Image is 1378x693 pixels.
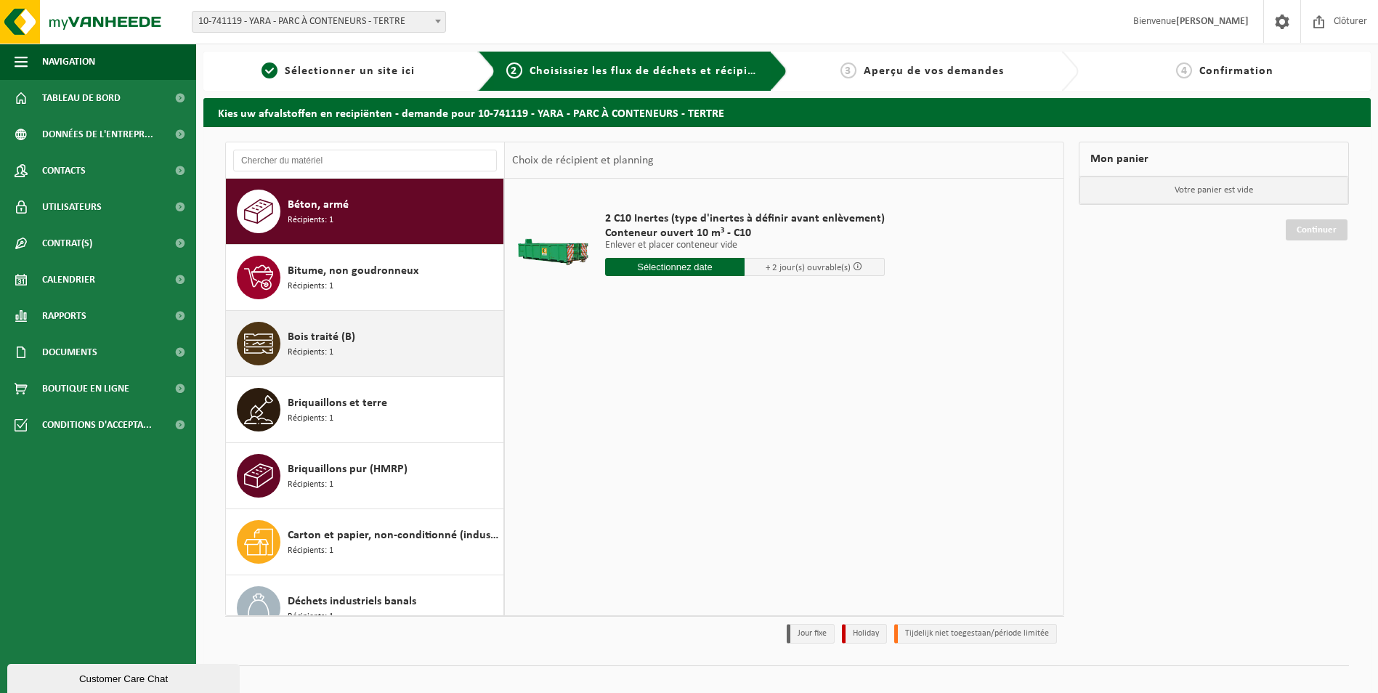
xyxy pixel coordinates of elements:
li: Jour fixe [787,624,835,644]
span: Récipients: 1 [288,610,333,624]
input: Chercher du matériel [233,150,497,171]
button: Bois traité (B) Récipients: 1 [226,311,504,377]
span: Sélectionner un site ici [285,65,415,77]
strong: [PERSON_NAME] [1176,16,1249,27]
span: Récipients: 1 [288,214,333,227]
iframe: chat widget [7,661,243,693]
h2: Kies uw afvalstoffen en recipiënten - demande pour 10-741119 - YARA - PARC À CONTENEURS - TERTRE [203,98,1371,126]
span: Aperçu de vos demandes [864,65,1004,77]
span: 10-741119 - YARA - PARC À CONTENEURS - TERTRE [192,12,445,32]
span: Bois traité (B) [288,328,355,346]
span: Boutique en ligne [42,370,129,407]
span: Bitume, non goudronneux [288,262,418,280]
input: Sélectionnez date [605,258,745,276]
span: Rapports [42,298,86,334]
span: Confirmation [1199,65,1273,77]
div: Choix de récipient et planning [505,142,661,179]
span: 2 [506,62,522,78]
span: + 2 jour(s) ouvrable(s) [766,263,851,272]
li: Tijdelijk niet toegestaan/période limitée [894,624,1057,644]
button: Bitume, non goudronneux Récipients: 1 [226,245,504,311]
span: Navigation [42,44,95,80]
span: Données de l'entrepr... [42,116,153,153]
span: Briquaillons et terre [288,394,387,412]
span: Briquaillons pur (HMRP) [288,461,408,478]
span: Conditions d'accepta... [42,407,152,443]
span: Contacts [42,153,86,189]
span: Récipients: 1 [288,478,333,492]
span: Conteneur ouvert 10 m³ - C10 [605,226,885,240]
button: Béton, armé Récipients: 1 [226,179,504,245]
span: 2 C10 Inertes (type d'inertes à définir avant enlèvement) [605,211,885,226]
button: Briquaillons et terre Récipients: 1 [226,377,504,443]
span: Documents [42,334,97,370]
span: Béton, armé [288,196,349,214]
span: Récipients: 1 [288,412,333,426]
span: 3 [840,62,856,78]
span: 10-741119 - YARA - PARC À CONTENEURS - TERTRE [192,11,446,33]
a: 1Sélectionner un site ici [211,62,466,80]
button: Briquaillons pur (HMRP) Récipients: 1 [226,443,504,509]
span: Récipients: 1 [288,346,333,360]
span: Contrat(s) [42,225,92,262]
span: Carton et papier, non-conditionné (industriel) [288,527,500,544]
div: Mon panier [1079,142,1349,177]
span: Tableau de bord [42,80,121,116]
a: Continuer [1286,219,1347,240]
span: Calendrier [42,262,95,298]
button: Déchets industriels banals Récipients: 1 [226,575,504,641]
span: Déchets industriels banals [288,593,416,610]
span: Utilisateurs [42,189,102,225]
span: Choisissiez les flux de déchets et récipients [530,65,771,77]
p: Votre panier est vide [1079,177,1348,204]
span: 1 [262,62,277,78]
span: 4 [1176,62,1192,78]
p: Enlever et placer conteneur vide [605,240,885,251]
button: Carton et papier, non-conditionné (industriel) Récipients: 1 [226,509,504,575]
span: Récipients: 1 [288,544,333,558]
li: Holiday [842,624,887,644]
span: Récipients: 1 [288,280,333,293]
